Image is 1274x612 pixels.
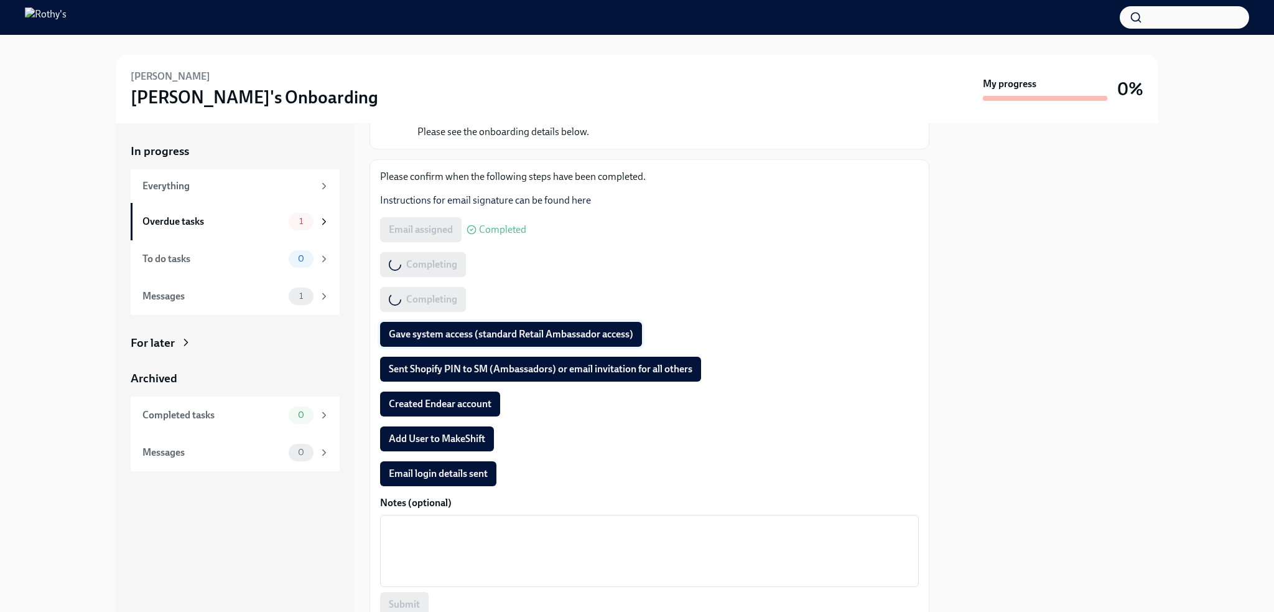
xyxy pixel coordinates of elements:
span: 1 [292,217,310,226]
a: Instructions for email signature can be found here [380,194,591,206]
strong: My progress [983,77,1036,91]
div: To do tasks [142,252,284,266]
img: Rothy's [25,7,67,27]
span: Gave system access (standard Retail Ambassador access) [389,328,633,341]
a: For later [131,335,340,351]
span: Email login details sent [389,468,488,480]
div: For later [131,335,175,351]
button: Email login details sent [380,461,496,486]
a: Everything [131,169,340,203]
span: 0 [291,448,312,457]
div: Everything [142,179,314,193]
p: Please see the onboarding details below. [417,125,589,139]
a: Completed tasks0 [131,397,340,434]
button: Sent Shopify PIN to SM (Ambassadors) or email invitation for all others [380,357,701,382]
button: Gave system access (standard Retail Ambassador access) [380,322,642,347]
h3: 0% [1117,78,1143,100]
a: In progress [131,143,340,159]
span: Created Endear account [389,398,491,410]
span: 1 [292,291,310,301]
div: Overdue tasks [142,215,284,228]
div: Messages [142,446,284,459]
span: Sent Shopify PIN to SM (Ambassadors) or email invitation for all others [389,363,692,375]
span: Completed [479,225,526,235]
button: Add User to MakeShift [380,426,494,451]
span: 0 [291,410,312,420]
a: To do tasks0 [131,240,340,278]
span: 0 [291,254,312,263]
h3: [PERSON_NAME]'s Onboarding [131,86,378,108]
a: Messages0 [131,434,340,471]
h6: [PERSON_NAME] [131,70,210,83]
label: Notes (optional) [380,496,919,510]
p: Please confirm when the following steps have been completed. [380,170,919,184]
a: Archived [131,370,340,387]
a: Messages1 [131,278,340,315]
div: Completed tasks [142,408,284,422]
a: Overdue tasks1 [131,203,340,240]
button: Created Endear account [380,392,500,417]
div: Messages [142,290,284,303]
span: Add User to MakeShift [389,433,485,445]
